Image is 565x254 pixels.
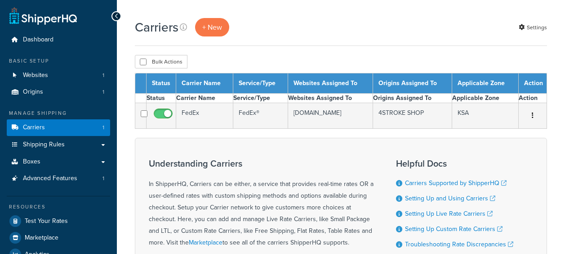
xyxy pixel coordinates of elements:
[102,175,104,182] span: 1
[149,159,374,168] h3: Understanding Carriers
[519,73,547,94] th: Action
[373,73,452,94] th: Origins Assigned To
[7,109,110,117] div: Manage Shipping
[176,73,233,94] th: Carrier Name
[233,103,288,129] td: FedEx®
[396,159,513,168] h3: Helpful Docs
[288,73,373,94] th: Websites Assigned To
[23,124,45,132] span: Carriers
[452,103,519,129] td: KSA
[405,209,493,218] a: Setting Up Live Rate Carriers
[23,88,43,96] span: Origins
[176,94,233,103] th: Carrier Name
[452,73,519,94] th: Applicable Zone
[7,67,110,84] a: Websites 1
[7,84,110,100] li: Origins
[373,103,452,129] td: 4STROKE SHOP
[176,103,233,129] td: FedEx
[7,230,110,246] a: Marketplace
[7,84,110,100] a: Origins 1
[288,94,373,103] th: Websites Assigned To
[135,18,178,36] h1: Carriers
[23,72,48,79] span: Websites
[23,158,40,166] span: Boxes
[23,36,53,44] span: Dashboard
[288,103,373,129] td: [DOMAIN_NAME]
[7,67,110,84] li: Websites
[373,94,452,103] th: Origins Assigned To
[519,94,547,103] th: Action
[9,7,77,25] a: ShipperHQ Home
[135,55,187,68] button: Bulk Actions
[405,194,495,203] a: Setting Up and Using Carriers
[195,18,229,36] a: + New
[7,119,110,136] a: Carriers 1
[7,136,110,153] a: Shipping Rules
[102,72,104,79] span: 1
[7,170,110,187] a: Advanced Features 1
[149,159,374,249] div: In ShipperHQ, Carriers can be either, a service that provides real-time rates OR a user-defined r...
[519,21,547,34] a: Settings
[7,57,110,65] div: Basic Setup
[7,32,110,48] a: Dashboard
[7,154,110,170] a: Boxes
[147,73,176,94] th: Status
[233,94,288,103] th: Service/Type
[23,141,65,149] span: Shipping Rules
[405,178,507,188] a: Carriers Supported by ShipperHQ
[452,94,519,103] th: Applicable Zone
[7,203,110,211] div: Resources
[7,119,110,136] li: Carriers
[102,88,104,96] span: 1
[25,234,58,242] span: Marketplace
[7,213,110,229] a: Test Your Rates
[405,240,513,249] a: Troubleshooting Rate Discrepancies
[25,218,68,225] span: Test Your Rates
[189,238,222,247] a: Marketplace
[102,124,104,132] span: 1
[7,170,110,187] li: Advanced Features
[233,73,288,94] th: Service/Type
[405,224,503,234] a: Setting Up Custom Rate Carriers
[147,94,176,103] th: Status
[23,175,77,182] span: Advanced Features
